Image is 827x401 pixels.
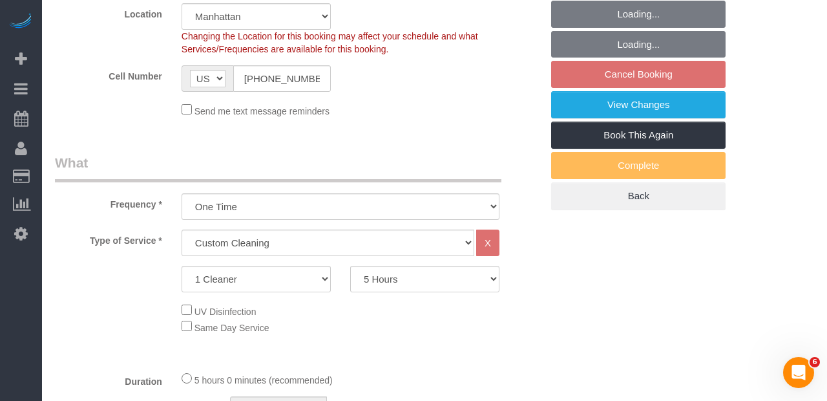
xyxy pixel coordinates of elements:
[55,153,501,182] legend: What
[551,91,726,118] a: View Changes
[194,375,333,385] span: 5 hours 0 minutes (recommended)
[45,230,172,247] label: Type of Service *
[194,106,330,116] span: Send me text message reminders
[194,323,269,333] span: Same Day Service
[45,3,172,21] label: Location
[45,371,172,388] label: Duration
[45,65,172,83] label: Cell Number
[194,307,256,317] span: UV Disinfection
[233,65,331,92] input: Cell Number
[551,122,726,149] a: Book This Again
[551,182,726,210] a: Back
[810,357,820,367] span: 6
[45,193,172,211] label: Frequency *
[8,13,34,31] img: Automaid Logo
[783,357,814,388] iframe: Intercom live chat
[182,31,478,54] span: Changing the Location for this booking may affect your schedule and what Services/Frequencies are...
